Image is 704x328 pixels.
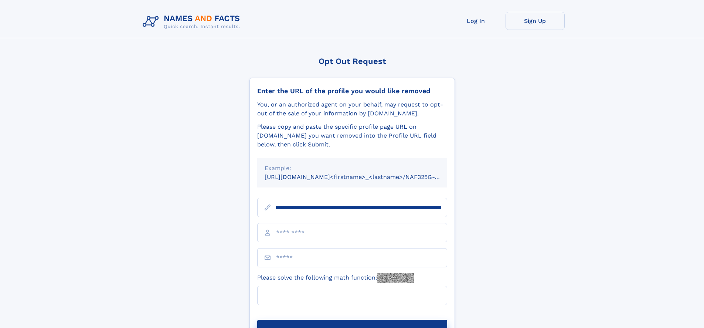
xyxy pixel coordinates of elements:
[446,12,506,30] a: Log In
[249,57,455,66] div: Opt Out Request
[506,12,565,30] a: Sign Up
[257,87,447,95] div: Enter the URL of the profile you would like removed
[257,273,414,283] label: Please solve the following math function:
[265,173,461,180] small: [URL][DOMAIN_NAME]<firstname>_<lastname>/NAF325G-xxxxxxxx
[265,164,440,173] div: Example:
[257,100,447,118] div: You, or an authorized agent on your behalf, may request to opt-out of the sale of your informatio...
[140,12,246,32] img: Logo Names and Facts
[257,122,447,149] div: Please copy and paste the specific profile page URL on [DOMAIN_NAME] you want removed into the Pr...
